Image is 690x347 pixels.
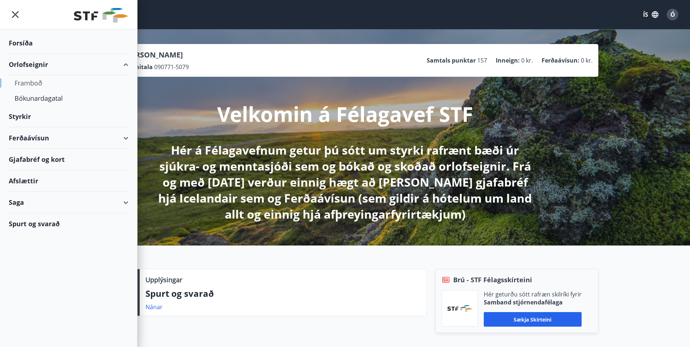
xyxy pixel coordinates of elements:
span: Brú - STF Félagsskírteini [453,275,532,284]
p: Hér geturðu sótt rafræn skilríki fyrir [484,290,582,298]
p: Kennitala [124,63,153,71]
p: Samtals punktar [427,56,476,64]
div: Afslættir [9,170,128,192]
span: 0 kr. [521,56,533,64]
div: Bókunardagatal [15,91,123,106]
p: Velkomin á Félagavef STF [217,100,473,128]
button: Ó [664,6,681,23]
p: Samband stjórnendafélaga [484,298,582,306]
div: Saga [9,192,128,213]
div: Framboð [15,75,123,91]
a: Nánar [145,303,163,311]
div: Gjafabréf og kort [9,149,128,170]
span: 0 kr. [581,56,593,64]
button: menu [9,8,22,21]
span: 090771-5079 [154,63,189,71]
p: Inneign : [496,56,520,64]
div: Spurt og svarað [9,213,128,234]
div: Orlofseignir [9,54,128,75]
p: Spurt og svarað [145,287,420,300]
p: Ferðaávísun : [542,56,579,64]
p: Upplýsingar [145,275,182,284]
div: Ferðaávísun [9,127,128,149]
button: ÍS [639,8,662,21]
span: Ó [670,11,675,19]
img: union_logo [74,8,128,23]
div: Forsíða [9,32,128,54]
div: Styrkir [9,106,128,127]
img: vjCaq2fThgY3EUYqSgpjEiBg6WP39ov69hlhuPVN.png [447,305,472,312]
p: Hér á Félagavefnum getur þú sótt um styrki rafrænt bæði úr sjúkra- og menntasjóði sem og bókað og... [153,142,537,222]
button: Sækja skírteini [484,312,582,327]
p: [PERSON_NAME] [124,50,189,60]
span: 157 [477,56,487,64]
